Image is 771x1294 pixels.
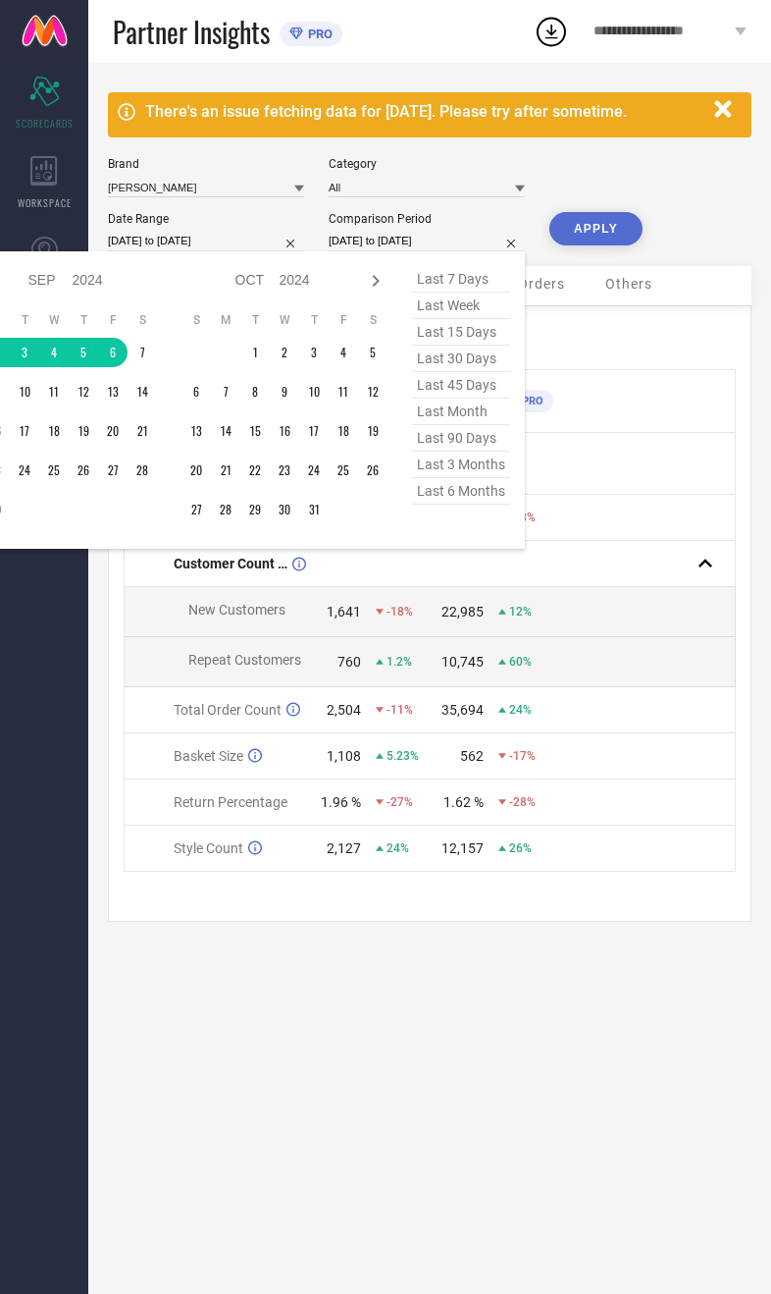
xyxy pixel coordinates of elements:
th: Monday [211,312,240,328]
span: Repeat Customers [188,652,301,668]
td: Wed Oct 02 2024 [270,338,299,367]
td: Fri Sep 13 2024 [98,377,128,406]
input: Select comparison period [329,231,525,251]
td: Mon Oct 14 2024 [211,416,240,446]
td: Fri Oct 11 2024 [329,377,358,406]
span: Basket Size [174,748,243,764]
div: Category [329,157,525,171]
span: last 45 days [412,372,510,399]
td: Sat Oct 19 2024 [358,416,387,446]
td: Sat Oct 12 2024 [358,377,387,406]
td: Tue Sep 03 2024 [10,338,39,367]
th: Friday [329,312,358,328]
td: Fri Oct 18 2024 [329,416,358,446]
td: Thu Oct 03 2024 [299,338,329,367]
td: Wed Sep 11 2024 [39,377,69,406]
td: Thu Oct 17 2024 [299,416,329,446]
td: Tue Oct 01 2024 [240,338,270,367]
span: SCORECARDS [16,116,74,131]
td: Sun Oct 06 2024 [181,377,211,406]
span: last 6 months [412,478,510,505]
div: 1.62 % [443,794,484,810]
th: Thursday [69,312,98,328]
span: 24% [509,703,532,717]
td: Sat Oct 26 2024 [358,456,387,485]
div: 12,157 [441,840,484,856]
span: Total Order Count [174,702,282,718]
div: 1,641 [327,604,361,620]
td: Tue Oct 22 2024 [240,456,270,485]
span: last 15 days [412,319,510,346]
span: -27% [386,795,413,809]
td: Fri Sep 06 2024 [98,338,128,367]
td: Wed Oct 30 2024 [270,495,299,524]
span: 24% [386,841,409,855]
th: Tuesday [240,312,270,328]
div: Next month [364,269,387,293]
td: Mon Oct 21 2024 [211,456,240,485]
td: Mon Oct 07 2024 [211,377,240,406]
span: last 30 days [412,346,510,372]
td: Tue Sep 17 2024 [10,416,39,446]
div: 35,694 [441,702,484,718]
th: Saturday [358,312,387,328]
span: WORKSPACE [18,195,72,210]
span: Return Percentage [174,794,287,810]
div: Date Range [108,212,304,226]
td: Tue Sep 10 2024 [10,377,39,406]
td: Fri Sep 27 2024 [98,456,128,485]
div: Open download list [534,14,569,49]
div: 562 [460,748,484,764]
th: Friday [98,312,128,328]
div: 22,985 [441,604,484,620]
div: 760 [337,654,361,670]
td: Wed Oct 16 2024 [270,416,299,446]
div: 10,745 [441,654,484,670]
td: Thu Sep 19 2024 [69,416,98,446]
span: 5.23% [386,749,419,763]
td: Wed Sep 04 2024 [39,338,69,367]
td: Sun Oct 27 2024 [181,495,211,524]
div: Comparison Period [329,212,525,226]
span: last 3 months [412,452,510,478]
span: PRO [517,395,543,407]
span: 60% [509,655,532,669]
th: Tuesday [10,312,39,328]
span: -11% [386,703,413,717]
span: 12% [509,605,532,619]
th: Wednesday [39,312,69,328]
td: Mon Oct 28 2024 [211,495,240,524]
td: Sat Oct 05 2024 [358,338,387,367]
span: last week [412,293,510,319]
span: last 90 days [412,425,510,452]
td: Thu Sep 12 2024 [69,377,98,406]
td: Wed Sep 25 2024 [39,456,69,485]
td: Fri Oct 25 2024 [329,456,358,485]
td: Fri Sep 20 2024 [98,416,128,446]
input: Select date range [108,231,304,251]
td: Sun Oct 13 2024 [181,416,211,446]
th: Wednesday [270,312,299,328]
td: Sat Sep 07 2024 [128,338,157,367]
span: -17% [509,749,536,763]
td: Fri Oct 04 2024 [329,338,358,367]
th: Thursday [299,312,329,328]
td: Sat Sep 21 2024 [128,416,157,446]
td: Thu Oct 24 2024 [299,456,329,485]
td: Thu Sep 05 2024 [69,338,98,367]
div: 2,504 [327,702,361,718]
td: Sat Sep 14 2024 [128,377,157,406]
td: Thu Oct 31 2024 [299,495,329,524]
span: -28% [509,795,536,809]
div: 1,108 [327,748,361,764]
span: 1.2% [386,655,412,669]
td: Wed Sep 18 2024 [39,416,69,446]
span: New Customers [188,602,285,618]
span: PRO [303,27,333,41]
td: Thu Sep 26 2024 [69,456,98,485]
td: Sun Oct 20 2024 [181,456,211,485]
td: Tue Sep 24 2024 [10,456,39,485]
span: Others [605,276,652,292]
span: Partner Insights [113,12,270,52]
th: Sunday [181,312,211,328]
